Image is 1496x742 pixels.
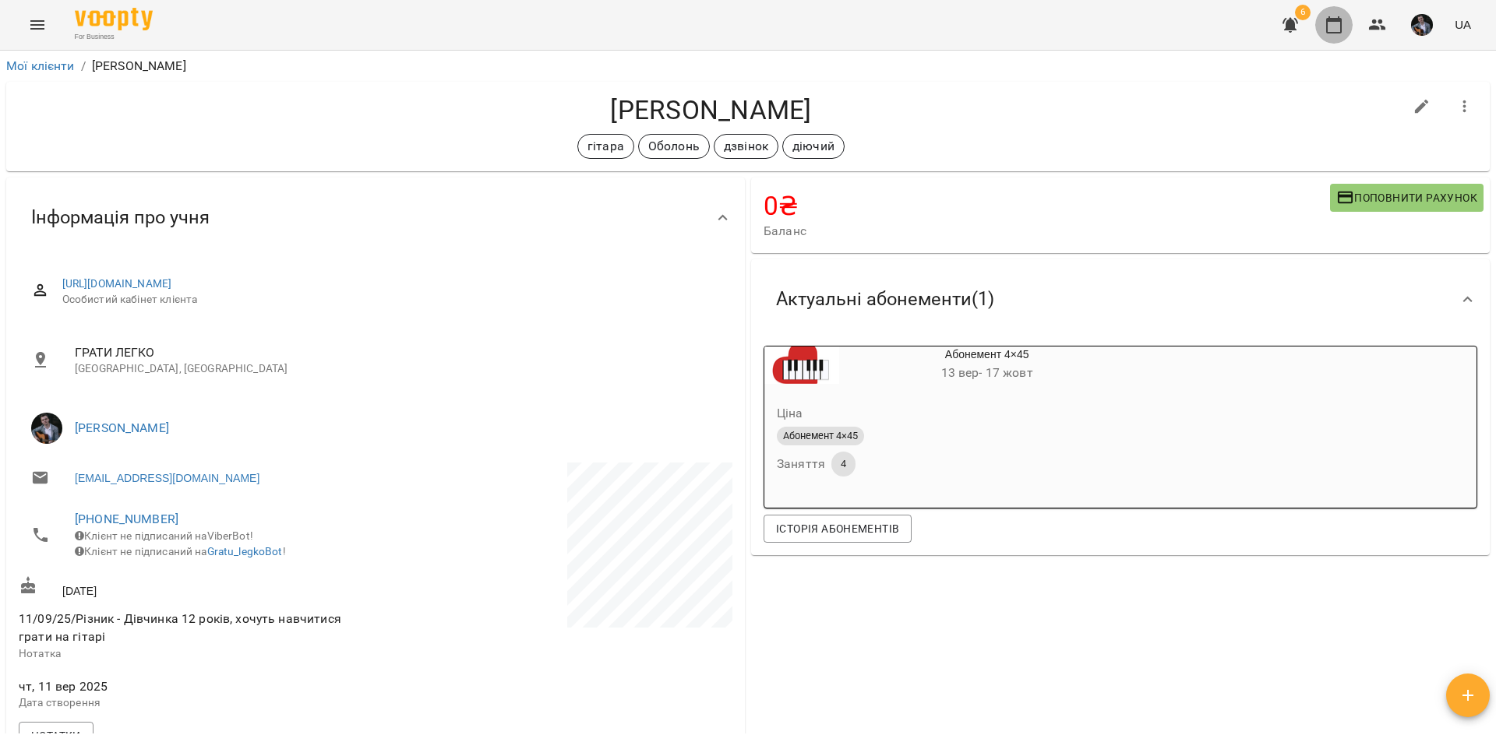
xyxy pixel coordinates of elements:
div: діючий [782,134,845,159]
p: [PERSON_NAME] [92,57,186,76]
span: For Business [75,32,153,42]
img: Олексій КОЧЕТОВ [31,413,62,444]
button: Поповнити рахунок [1330,184,1484,212]
div: Актуальні абонементи(1) [751,259,1490,339]
h6: Заняття [777,453,825,475]
span: Баланс [764,222,1330,241]
span: 6 [1295,5,1311,20]
p: Оболонь [648,137,700,156]
nav: breadcrumb [6,57,1490,76]
h4: 0 ₴ [764,190,1330,222]
button: Абонемент 4×4513 вер- 17 жовтЦінаАбонемент 4×45Заняття4 [764,346,1134,495]
img: Voopty Logo [75,8,153,30]
span: Інформація про учня [31,206,210,230]
p: [GEOGRAPHIC_DATA], [GEOGRAPHIC_DATA] [75,361,720,377]
div: Абонемент 4×45 [839,346,1134,384]
div: Оболонь [638,134,710,159]
p: Нотатка [19,646,372,662]
div: Абонемент 4×45 [764,346,839,384]
span: 11/09/25/Різник - Дівчинка 12 років, хочуть навчитися грати на гітарі [19,611,341,645]
a: Gratu_legkoBot [207,545,283,557]
p: дзвінок [724,137,768,156]
span: Історія абонементів [776,519,899,538]
a: [PHONE_NUMBER] [75,512,178,526]
a: [URL][DOMAIN_NAME] [62,277,172,290]
div: [DATE] [16,573,376,602]
span: 4 [831,457,856,471]
p: гітара [587,137,624,156]
button: UA [1448,10,1477,39]
span: UA [1455,16,1471,33]
p: діючий [792,137,834,156]
span: Клієнт не підписаний на ! [75,545,286,557]
div: гітара [577,134,634,159]
span: чт, 11 вер 2025 [19,677,372,696]
button: Історія абонементів [764,515,912,543]
h4: [PERSON_NAME] [19,94,1403,126]
p: Дата створення [19,695,372,711]
span: Абонемент 4×45 [777,429,864,443]
span: Клієнт не підписаний на ViberBot! [75,529,253,542]
span: 13 вер - 17 жовт [941,365,1033,380]
a: [PERSON_NAME] [75,420,169,435]
span: ГРАТИ ЛЕГКО [75,343,720,362]
h6: Ціна [777,403,803,424]
div: Інформація про учня [6,178,745,258]
button: Menu [19,6,56,44]
span: Поповнити рахунок [1336,188,1477,207]
div: дзвінок [714,134,778,159]
a: [EMAIL_ADDRESS][DOMAIN_NAME] [75,470,259,486]
span: Актуальні абонементи ( 1 ) [776,287,994,311]
a: Мої клієнти [6,58,75,73]
span: Особистий кабінет клієнта [62,292,720,308]
li: / [81,57,86,76]
img: d409717b2cc07cfe90b90e756120502c.jpg [1411,14,1433,36]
